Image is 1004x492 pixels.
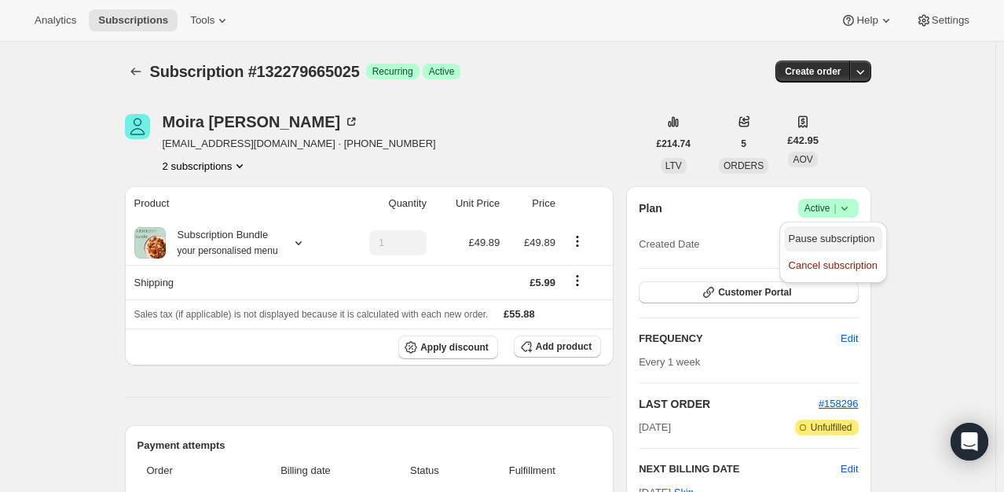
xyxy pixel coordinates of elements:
button: 5 [731,133,756,155]
span: Help [856,14,878,27]
div: Subscription Bundle [166,227,278,259]
h2: LAST ORDER [639,396,819,412]
span: Subscriptions [98,14,168,27]
span: £55.88 [504,308,535,320]
button: Add product [514,336,601,358]
span: Apply discount [420,341,489,354]
button: Subscriptions [125,61,147,83]
span: Created Date [639,237,699,252]
span: £49.89 [468,237,500,248]
button: Subscriptions [89,9,178,31]
span: Active [429,65,455,78]
button: Edit [831,326,867,351]
span: Customer Portal [718,286,791,299]
th: Quantity [340,186,431,221]
span: Moira Willis [125,114,150,139]
th: Order [137,453,230,488]
span: Analytics [35,14,76,27]
span: Pause subscription [789,233,875,244]
span: Sales tax (if applicable) is not displayed because it is calculated with each new order. [134,309,489,320]
span: Active [804,200,852,216]
button: Tools [181,9,240,31]
button: £214.74 [647,133,700,155]
button: Product actions [163,158,248,174]
span: Subscription #132279665025 [150,63,360,80]
span: £49.89 [524,237,555,248]
div: Moira [PERSON_NAME] [163,114,360,130]
th: Price [504,186,560,221]
div: Open Intercom Messenger [951,423,988,461]
button: Product actions [565,233,590,250]
span: | [834,202,836,215]
button: Create order [775,61,850,83]
span: LTV [665,160,682,171]
button: Pause subscription [784,226,882,252]
button: Edit [841,461,858,477]
h2: NEXT BILLING DATE [639,461,841,477]
span: [EMAIL_ADDRESS][DOMAIN_NAME] · [PHONE_NUMBER] [163,136,436,152]
button: Analytics [25,9,86,31]
span: Fulfillment [472,463,592,479]
span: Recurring [372,65,413,78]
span: Status [386,463,463,479]
th: Shipping [125,265,340,299]
span: Settings [932,14,969,27]
button: Help [831,9,903,31]
button: Shipping actions [565,272,590,289]
small: your personalised menu [178,245,278,256]
button: Settings [907,9,979,31]
span: Edit [841,331,858,347]
button: Apply discount [398,336,498,359]
span: Billing date [234,463,376,479]
span: Tools [190,14,214,27]
span: £214.74 [657,138,691,150]
span: Unfulfilled [811,421,852,434]
span: £42.95 [787,133,819,149]
span: 5 [741,138,746,150]
h2: FREQUENCY [639,331,841,347]
h2: Plan [639,200,662,216]
img: product img [134,227,166,259]
span: Cancel subscription [789,259,878,271]
span: AOV [793,154,812,165]
th: Product [125,186,340,221]
span: ORDERS [724,160,764,171]
span: Add product [536,340,592,353]
button: Cancel subscription [784,253,882,278]
span: Create order [785,65,841,78]
span: [DATE] [639,420,671,435]
span: Every 1 week [639,356,700,368]
h2: Payment attempts [137,438,602,453]
a: #158296 [819,398,859,409]
span: £5.99 [529,277,555,288]
button: #158296 [819,396,859,412]
th: Unit Price [431,186,504,221]
button: Customer Portal [639,281,858,303]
